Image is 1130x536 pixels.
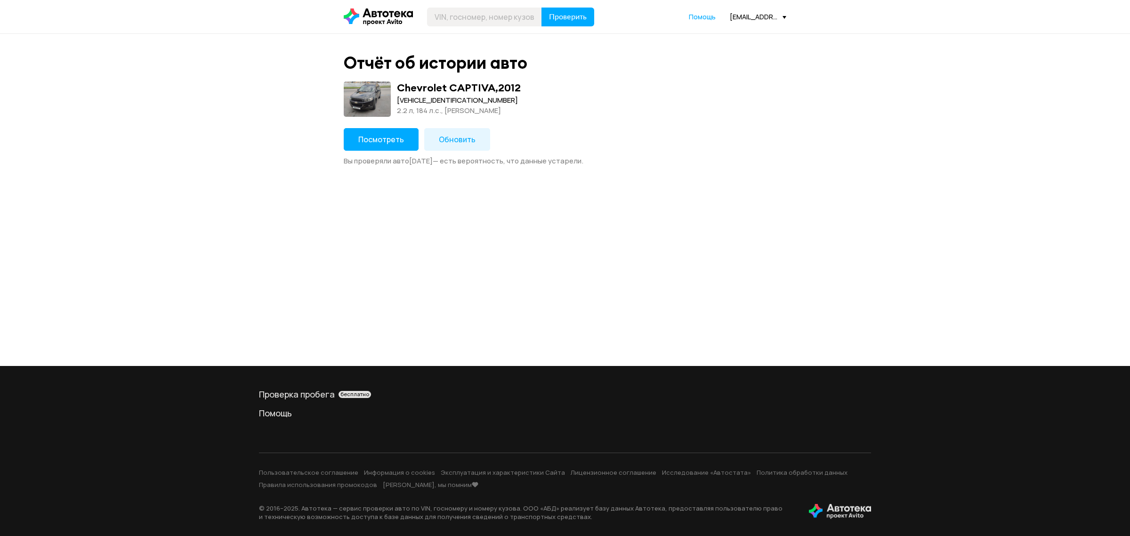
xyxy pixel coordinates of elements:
[259,468,358,477] a: Пользовательское соглашение
[441,468,565,477] a: Эксплуатация и характеристики Сайта
[344,156,786,166] div: Вы проверяли авто [DATE] — есть вероятность, что данные устарели.
[344,128,419,151] button: Посмотреть
[571,468,656,477] a: Лицензионное соглашение
[689,12,716,21] span: Помощь
[439,134,476,145] span: Обновить
[259,480,377,489] a: Правила использования промокодов
[340,391,369,398] span: бесплатно
[259,504,794,521] p: © 2016– 2025 . Автотека — сервис проверки авто по VIN, госномеру и номеру кузова. ООО «АБД» реали...
[259,389,871,400] a: Проверка пробегабесплатно
[259,389,871,400] div: Проверка пробега
[424,128,490,151] button: Обновить
[730,12,786,21] div: [EMAIL_ADDRESS][DOMAIN_NAME]
[344,53,527,73] div: Отчёт об истории авто
[364,468,435,477] a: Информация о cookies
[383,480,478,489] a: [PERSON_NAME], мы помним
[259,407,871,419] a: Помощь
[809,504,871,519] img: tWS6KzJlK1XUpy65r7uaHVIs4JI6Dha8Nraz9T2hA03BhoCc4MtbvZCxBLwJIh+mQSIAkLBJpqMoKVdP8sONaFJLCz6I0+pu7...
[757,468,847,477] a: Политика обработки данных
[358,134,404,145] span: Посмотреть
[397,106,521,116] div: 2.2 л, 184 л.c., [PERSON_NAME]
[662,468,751,477] a: Исследование «Автостата»
[397,81,521,94] div: Chevrolet CAPTIVA , 2012
[689,12,716,22] a: Помощь
[397,95,521,106] div: [VEHICLE_IDENTIFICATION_NUMBER]
[427,8,542,26] input: VIN, госномер, номер кузова
[541,8,594,26] button: Проверить
[549,13,587,21] span: Проверить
